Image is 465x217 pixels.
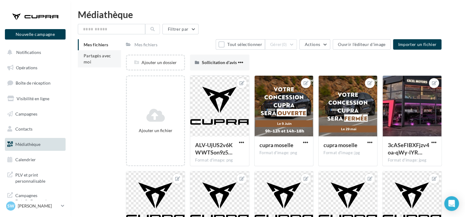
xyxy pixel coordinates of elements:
[216,39,265,50] button: Tout sélectionner
[4,189,67,207] a: Campagnes DataOnDemand
[15,111,37,116] span: Campagnes
[195,158,244,163] div: Format d'image: png
[15,157,36,162] span: Calendrier
[4,46,64,59] button: Notifications
[5,200,66,212] a: SW [PERSON_NAME]
[17,96,49,101] span: Visibilité en ligne
[127,59,184,66] div: Ajouter un dossier
[16,65,37,70] span: Opérations
[129,128,182,134] div: Ajouter un fichier
[16,80,51,86] span: Boîte de réception
[134,42,157,48] div: Mes fichiers
[4,108,67,120] a: Campagnes
[15,191,63,204] span: Campagnes DataOnDemand
[4,61,67,74] a: Opérations
[323,150,372,156] div: Format d'image: jpg
[265,39,297,50] button: Gérer(0)
[4,76,67,89] a: Boîte de réception
[333,39,391,50] button: Ouvrir l'éditeur d'image
[84,42,108,47] span: Mes fichiers
[259,150,308,156] div: Format d'image: png
[162,24,198,34] button: Filtrer par
[323,142,357,148] span: cupra moselle
[18,203,59,209] p: [PERSON_NAME]
[299,39,330,50] button: Actions
[259,142,293,148] span: cupra moselle
[202,60,236,65] span: Sollicitation d'avis
[4,123,67,135] a: Contacts
[5,29,66,40] button: Nouvelle campagne
[78,10,458,19] div: Médiathèque
[282,42,287,47] span: (0)
[393,39,441,50] button: Importer un fichier
[4,138,67,151] a: Médiathèque
[4,168,67,186] a: PLV et print personnalisable
[444,196,459,211] div: Open Intercom Messenger
[387,158,436,163] div: Format d'image: jpeg
[195,142,232,156] span: ALV-UjUS2v6KWWTSon9z5ycQyaxvm4oSXfcWuod0xUO6qFeKQhj4f2IG
[7,203,14,209] span: SW
[15,126,32,131] span: Contacts
[398,42,437,47] span: Importer un fichier
[387,142,429,156] span: 3cASeFIBXFjzv4oa-qWy-lYRRL-HkSyxr9YhFnA9poEAy-As1EQRMMpGPLXEgF47xBJ147pkrRyAv1kbEg=s0
[15,142,40,147] span: Médiathèque
[4,153,67,166] a: Calendrier
[4,92,67,105] a: Visibilité en ligne
[304,42,320,47] span: Actions
[15,171,63,184] span: PLV et print personnalisable
[16,50,41,55] span: Notifications
[84,53,111,64] span: Partagés avec moi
